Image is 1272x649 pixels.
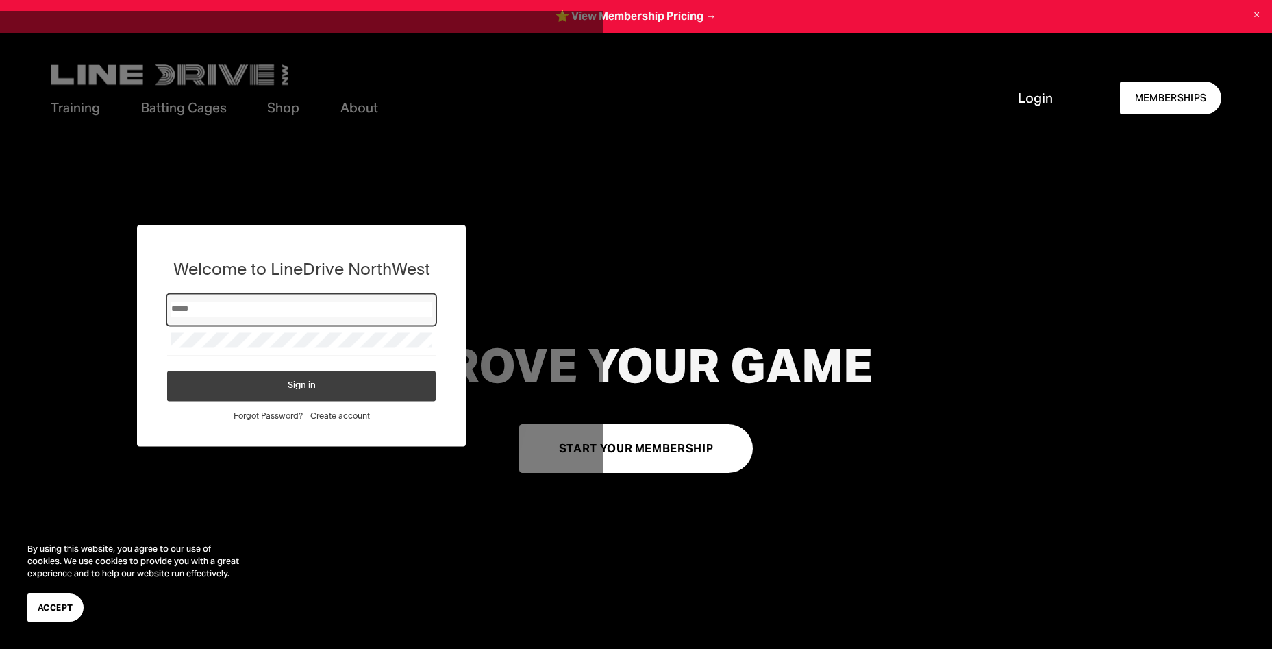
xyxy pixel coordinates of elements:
[234,400,310,410] a: Forgot Password?
[38,601,73,614] span: Accept
[288,370,316,379] span: Sign in
[310,400,370,410] a: Create account
[519,424,753,473] a: START YOUR MEMBERSHIP
[171,321,432,336] input: Password
[1120,82,1221,115] a: MEMBERSHIPS
[234,400,303,410] span: Forgot Password?
[167,244,436,272] h1: Welcome to LineDrive NorthWest
[27,593,84,622] button: Accept
[171,291,432,306] input: Email
[167,360,436,390] button: Sign in
[27,543,247,580] p: By using this website, you agree to our use of cookies. We use cookies to provide you with a grea...
[14,529,260,635] section: Cookie banner
[237,339,995,393] h1: IMPROVE YOUR GAME
[1018,89,1053,108] a: Login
